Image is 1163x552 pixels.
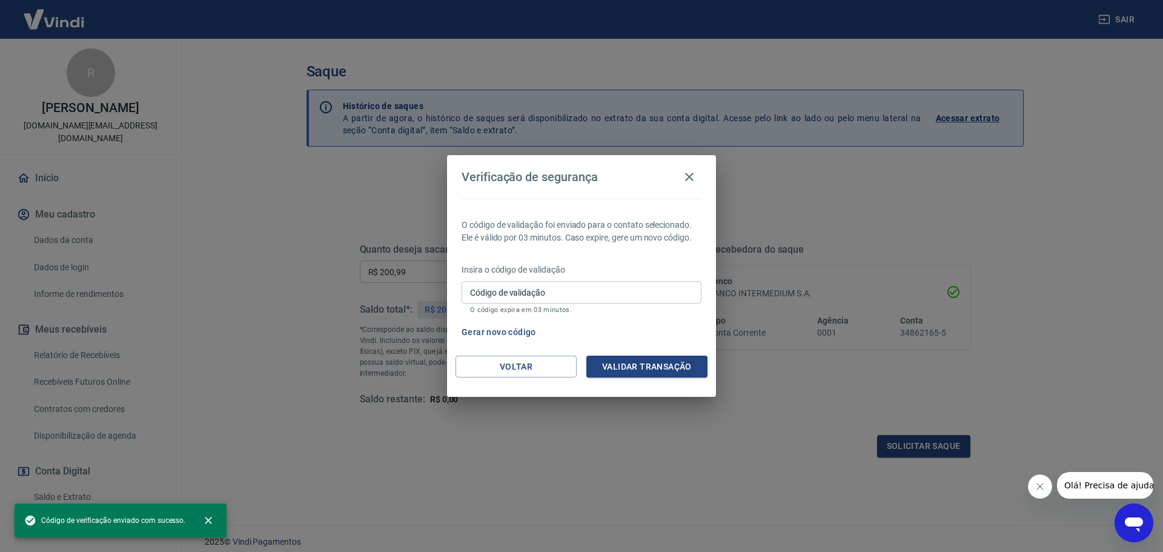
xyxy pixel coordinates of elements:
[1028,474,1052,499] iframe: Fechar mensagem
[195,507,222,534] button: close
[586,356,707,378] button: Validar transação
[462,264,701,276] p: Insira o código de validação
[457,321,541,344] button: Gerar novo código
[470,306,693,314] p: O código expira em 03 minutos.
[24,514,185,527] span: Código de verificação enviado com sucesso.
[1057,472,1153,499] iframe: Mensagem da empresa
[456,356,577,378] button: Voltar
[462,170,598,184] h4: Verificação de segurança
[7,8,102,18] span: Olá! Precisa de ajuda?
[462,219,701,244] p: O código de validação foi enviado para o contato selecionado. Ele é válido por 03 minutos. Caso e...
[1115,504,1153,542] iframe: Botão para abrir a janela de mensagens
